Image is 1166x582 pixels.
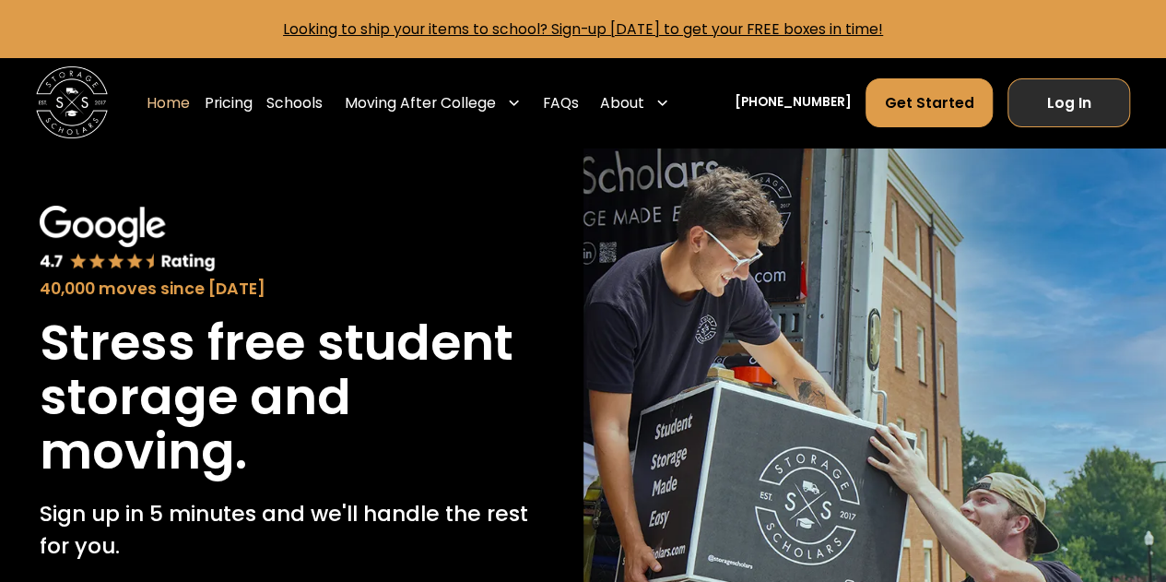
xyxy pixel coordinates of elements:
a: Looking to ship your items to school? Sign-up [DATE] to get your FREE boxes in time! [283,19,883,39]
a: Get Started [866,78,993,127]
div: Moving After College [337,77,528,128]
a: Log In [1007,78,1130,127]
div: 40,000 moves since [DATE] [40,277,544,301]
a: [PHONE_NUMBER] [735,93,852,113]
div: Moving After College [345,92,496,113]
a: Schools [266,77,323,128]
img: Google 4.7 star rating [40,206,217,273]
div: About [593,77,677,128]
div: About [600,92,644,113]
img: Storage Scholars main logo [36,66,108,138]
h1: Stress free student storage and moving. [40,315,544,479]
a: Home [147,77,190,128]
a: Pricing [205,77,253,128]
a: FAQs [543,77,579,128]
p: Sign up in 5 minutes and we'll handle the rest for you. [40,497,544,562]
